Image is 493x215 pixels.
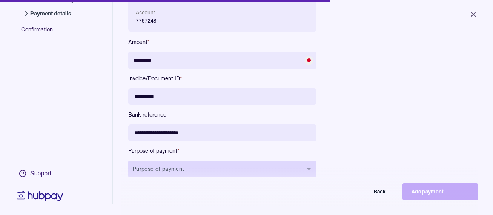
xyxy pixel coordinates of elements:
button: Purpose of payment [128,161,316,177]
p: Account [136,8,309,17]
label: Bank reference [128,111,316,118]
p: 7767248 [136,17,309,25]
a: Support [15,166,65,181]
span: Payment details [30,10,74,17]
label: Amount [128,38,316,46]
div: Support [30,169,51,178]
label: Invoice/Document ID [128,75,316,82]
label: Purpose of payment [128,147,316,155]
span: Confirmation [21,26,81,39]
button: Back [319,183,395,200]
button: Close [460,6,487,23]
